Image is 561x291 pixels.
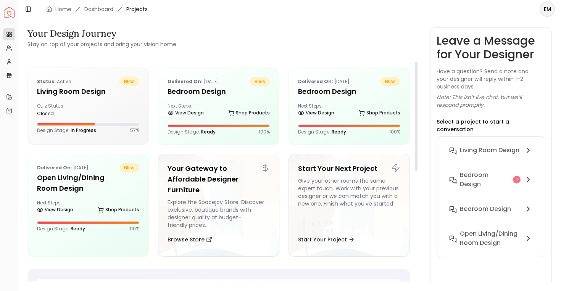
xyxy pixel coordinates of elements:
p: 57 % [130,127,139,133]
div: closed [37,111,85,117]
p: Select a project to start a conversation [437,118,546,133]
p: 100 % [128,226,139,232]
a: Shop Products [359,108,400,118]
h3: Your Design Journey [27,27,176,40]
h5: Bedroom design [168,86,270,97]
button: Bedroom design1 [443,167,539,201]
h6: Open Living/Dining Room Design [460,229,521,248]
small: Stay on top of your projects and bring your vision home [27,40,176,48]
button: Start Your Project [298,232,355,247]
div: Explore the Spacejoy Store. Discover exclusive, boutique brands with designer quality at budget-f... [168,198,270,229]
h6: Bedroom Design [460,204,511,214]
p: Design Stage: [298,129,346,135]
p: Note: This isn’t live chat, but we’ll respond promptly. [437,93,546,109]
p: Design Stage: [37,127,96,133]
a: Shop Products [228,108,270,118]
h5: Open Living/Dining Room Design [37,172,139,194]
div: Next Steps: [37,200,139,215]
span: In Progress [71,127,96,133]
h5: Your Gateway to Affordable Designer Furniture [168,163,270,195]
a: Shop Products [98,204,139,215]
b: Delivered on: [37,164,72,171]
span: bliss [250,77,270,86]
span: Ready [201,129,216,135]
p: [DATE] [168,77,219,86]
a: View Design [298,108,334,118]
p: Have a question? Send a note and your designer will reply within 1–2 business days. [437,68,546,90]
h6: Living Room design [460,146,519,155]
a: View Design [37,204,73,215]
div: Quiz Status: [37,103,85,117]
a: Dashboard [84,5,113,13]
p: [DATE] [37,163,89,172]
h6: Bedroom design [460,170,510,189]
nav: breadcrumb [46,5,148,13]
button: EM [540,2,555,17]
span: Ready [332,129,346,135]
h5: Start Your Next Project [298,163,400,174]
div: Give your other rooms the same expert touch. Work with your previous designer or we can match you... [298,177,400,229]
p: active [37,77,71,86]
p: Design Stage: [168,129,216,135]
span: bliss [119,163,139,172]
a: Home [55,5,71,13]
h3: Leave a Message for Your Designer [437,34,546,61]
button: Bedroom Design [443,201,539,226]
b: Delivered on: [298,78,333,85]
div: Next Steps: [168,103,270,118]
button: Open Living/Dining Room Design [443,226,539,251]
button: Living Room design [443,143,539,167]
span: EM [540,2,554,16]
span: Ready [71,225,85,232]
b: Status: [37,78,56,85]
p: 100 % [389,129,400,135]
b: Delivered on: [168,78,203,85]
a: Start Your Next ProjectGive your other rooms the same expert touch. Work with your previous desig... [289,154,410,257]
a: View Design [168,108,204,118]
span: bliss [380,77,400,86]
span: Projects [126,5,148,13]
span: bliss [119,77,139,86]
p: 100 % [259,129,270,135]
p: [DATE] [298,77,350,86]
div: Next Steps: [298,103,400,118]
button: Browse Store [168,232,212,247]
img: Spacejoy Logo [4,7,15,18]
a: Your Gateway to Affordable Designer FurnitureExplore the Spacejoy Store. Discover exclusive, bout... [158,154,279,257]
h5: Bedroom Design [298,86,400,97]
p: Design Stage: [37,226,85,232]
h5: Living Room design [37,86,139,97]
div: 1 [513,176,521,183]
a: Spacejoy [4,7,15,18]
